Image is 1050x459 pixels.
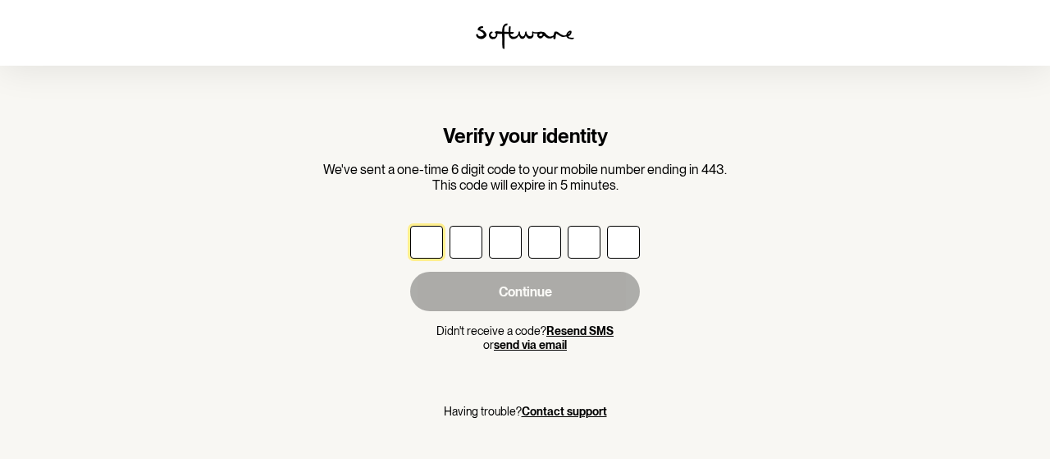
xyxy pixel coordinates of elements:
[546,324,614,338] button: Resend SMS
[444,405,607,419] p: Having trouble?
[410,272,640,311] button: Continue
[476,23,574,49] img: software logo
[323,162,727,177] p: We've sent a one-time 6 digit code to your mobile number ending in 443.
[323,177,727,193] p: This code will expire in 5 minutes.
[410,338,640,352] p: or
[323,125,727,149] h1: Verify your identity
[410,324,640,338] p: Didn't receive a code?
[522,405,607,418] a: Contact support
[494,338,567,352] button: send via email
